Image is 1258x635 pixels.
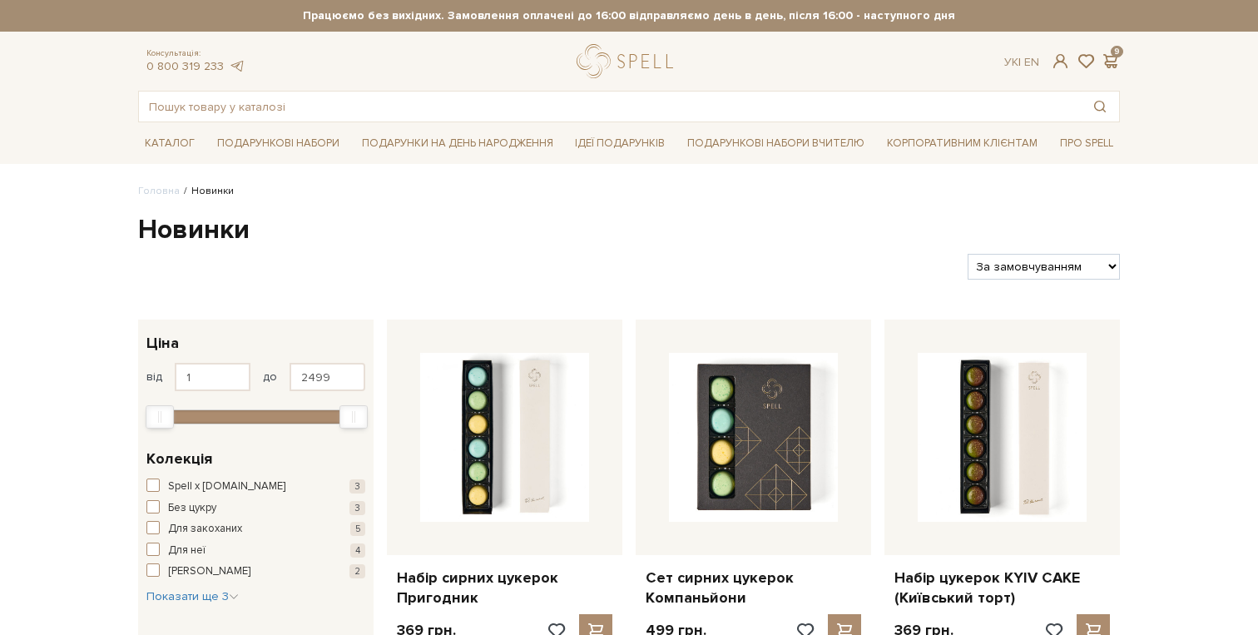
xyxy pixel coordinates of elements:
h1: Новинки [138,213,1120,248]
span: Ціна [146,332,179,355]
span: 3 [349,479,365,494]
span: | [1018,55,1021,69]
input: Пошук товару у каталозі [139,92,1081,122]
div: Max [339,405,368,429]
a: Корпоративним клієнтам [880,131,1044,156]
button: Показати ще 3 [146,588,239,605]
a: Подарунки на День народження [355,131,560,156]
a: 0 800 319 233 [146,59,224,73]
button: Пошук товару у каталозі [1081,92,1119,122]
a: Набір цукерок KYIV CAKE (Київський торт) [894,568,1110,608]
span: 3 [349,501,365,515]
span: Spell x [DOMAIN_NAME] [168,479,285,495]
strong: Працюємо без вихідних. Замовлення оплачені до 16:00 відправляємо день в день, після 16:00 - насту... [138,8,1120,23]
span: Колекція [146,448,212,470]
div: Min [146,405,174,429]
a: Про Spell [1053,131,1120,156]
button: [PERSON_NAME] 2 [146,563,365,580]
a: Сет сирних цукерок Компаньйони [646,568,861,608]
a: telegram [228,59,245,73]
span: 2 [349,564,365,578]
span: Без цукру [168,500,216,517]
button: Spell x [DOMAIN_NAME] 3 [146,479,365,495]
span: 5 [350,522,365,536]
input: Ціна [175,363,250,391]
a: Подарункові набори [210,131,346,156]
button: Для неї 4 [146,543,365,559]
span: [PERSON_NAME] [168,563,250,580]
span: від [146,370,162,384]
input: Ціна [290,363,365,391]
span: Консультація: [146,48,245,59]
a: Ідеї подарунків [568,131,671,156]
button: Для закоханих 5 [146,521,365,538]
a: Головна [138,185,180,197]
button: Без цукру 3 [146,500,365,517]
span: Показати ще 3 [146,589,239,603]
span: Для неї [168,543,206,559]
li: Новинки [180,184,234,199]
span: до [263,370,277,384]
a: Набір сирних цукерок Пригодник [397,568,612,608]
a: logo [577,44,681,78]
a: En [1024,55,1039,69]
a: Каталог [138,131,201,156]
span: Для закоханих [168,521,242,538]
a: Подарункові набори Вчителю [681,129,871,157]
div: Ук [1004,55,1039,70]
span: 4 [350,543,365,558]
